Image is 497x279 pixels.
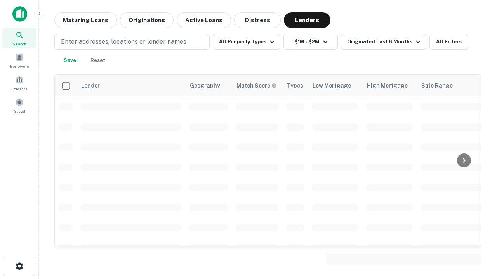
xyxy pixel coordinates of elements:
th: Geography [185,75,232,96]
button: Lenders [284,12,330,28]
div: Sale Range [421,81,453,90]
button: Originations [120,12,174,28]
div: Low Mortgage [313,81,351,90]
h6: Match Score [236,81,275,90]
button: Distress [234,12,281,28]
div: Capitalize uses an advanced AI algorithm to match your search with the best lender. The match sco... [236,81,277,90]
button: Save your search to get updates of matches that match your search criteria. [57,53,82,68]
div: Lender [81,81,100,90]
a: Contacts [2,72,36,93]
div: Originated Last 6 Months [347,37,423,46]
th: High Mortgage [362,75,417,96]
button: Active Loans [177,12,231,28]
span: Borrowers [10,63,29,69]
th: Types [282,75,308,96]
button: Originated Last 6 Months [341,34,426,50]
button: Maturing Loans [54,12,117,28]
button: Enter addresses, locations or lender names [54,34,210,50]
span: Contacts [12,86,27,92]
div: High Mortgage [367,81,408,90]
a: Search [2,28,36,48]
th: Low Mortgage [308,75,362,96]
th: Lender [76,75,185,96]
th: Sale Range [417,75,487,96]
button: Reset [85,53,110,68]
button: All Filters [429,34,468,50]
a: Borrowers [2,50,36,71]
a: Saved [2,95,36,116]
span: Search [12,41,26,47]
iframe: Chat Widget [458,217,497,254]
p: Enter addresses, locations or lender names [61,37,186,46]
div: Types [287,81,303,90]
div: Geography [190,81,220,90]
button: All Property Types [213,34,280,50]
button: $1M - $2M [283,34,338,50]
img: capitalize-icon.png [12,6,27,22]
th: Capitalize uses an advanced AI algorithm to match your search with the best lender. The match sco... [232,75,282,96]
span: Saved [14,108,25,114]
